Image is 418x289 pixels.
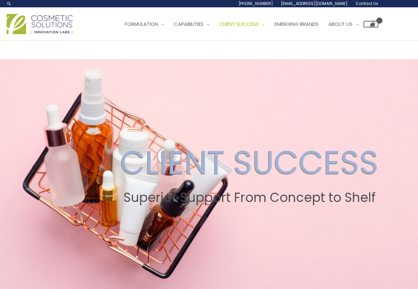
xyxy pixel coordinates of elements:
[115,14,378,34] nav: Site Navigation
[239,1,273,6] span: [PHONE_NUMBER]
[214,14,270,34] a: Client Success
[328,21,353,27] span: About Us
[7,14,73,34] img: Cosmetic Solutions Logo
[169,14,214,34] a: Capabilities
[363,21,378,27] a: View Shopping Cart, empty
[120,14,169,34] a: Formulation
[174,21,204,27] span: Capabilities
[7,1,12,6] a: Search icon link
[120,143,379,182] h2: CLIENT SUCCESS
[125,21,158,27] span: Formulation
[219,21,259,27] span: Client Success
[323,14,363,34] a: About Us
[270,14,323,34] a: Emerging Brands
[275,21,319,27] span: Emerging Brands
[356,1,378,6] span: Contact Us
[281,1,348,6] span: [EMAIL_ADDRESS][DOMAIN_NAME]
[120,190,379,205] h2: Superior Support From Concept to Shelf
